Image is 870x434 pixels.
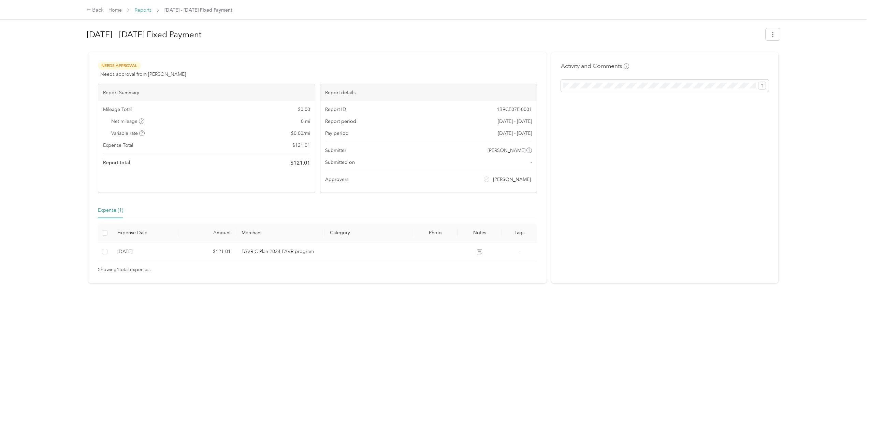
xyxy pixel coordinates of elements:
a: Home [108,7,122,13]
td: 9-30-2025 [112,242,178,261]
h1: Sep 1 - 30, 2025 Fixed Payment [87,26,761,43]
span: Mileage Total [103,106,132,113]
span: Expense Total [103,142,133,149]
span: [DATE] - [DATE] [498,118,532,125]
div: Tags [507,230,532,236]
span: [PERSON_NAME] [488,147,525,154]
span: Report total [103,159,130,166]
span: Pay period [325,130,349,137]
span: [DATE] - [DATE] Fixed Payment [164,6,232,14]
th: Expense Date [112,224,178,242]
a: Reports [135,7,151,13]
span: Submitter [325,147,346,154]
h4: Activity and Comments [561,62,629,70]
td: - [502,242,537,261]
th: Photo [413,224,458,242]
span: Showing 1 total expenses [98,266,150,274]
span: [PERSON_NAME] [493,176,531,183]
span: Report ID [325,106,346,113]
span: Submitted on [325,159,355,166]
th: Merchant [236,224,325,242]
span: Variable rate [111,130,145,137]
span: $ 0.00 [298,106,310,113]
span: $ 0.00 / mi [291,130,310,137]
div: Report details [320,84,537,101]
th: Amount [178,224,236,242]
div: Back [86,6,104,14]
span: 1B9CE07E-0001 [497,106,532,113]
span: Needs Approval [98,62,141,70]
div: Report Summary [98,84,315,101]
span: $ 121.01 [290,159,310,167]
th: Tags [502,224,537,242]
span: Needs approval from [PERSON_NAME] [100,71,186,78]
span: 0 mi [301,118,310,125]
span: - [531,159,532,166]
div: Expense (1) [98,207,123,214]
span: [DATE] - [DATE] [498,130,532,137]
span: $ 121.01 [292,142,310,149]
th: Notes [458,224,502,242]
iframe: Everlance-gr Chat Button Frame [832,396,870,434]
td: $121.01 [178,242,236,261]
span: - [519,249,520,254]
td: FAVR C Plan 2024 FAVR program [236,242,325,261]
th: Category [324,224,413,242]
span: Approvers [325,176,348,183]
span: Net mileage [111,118,144,125]
span: Report period [325,118,356,125]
